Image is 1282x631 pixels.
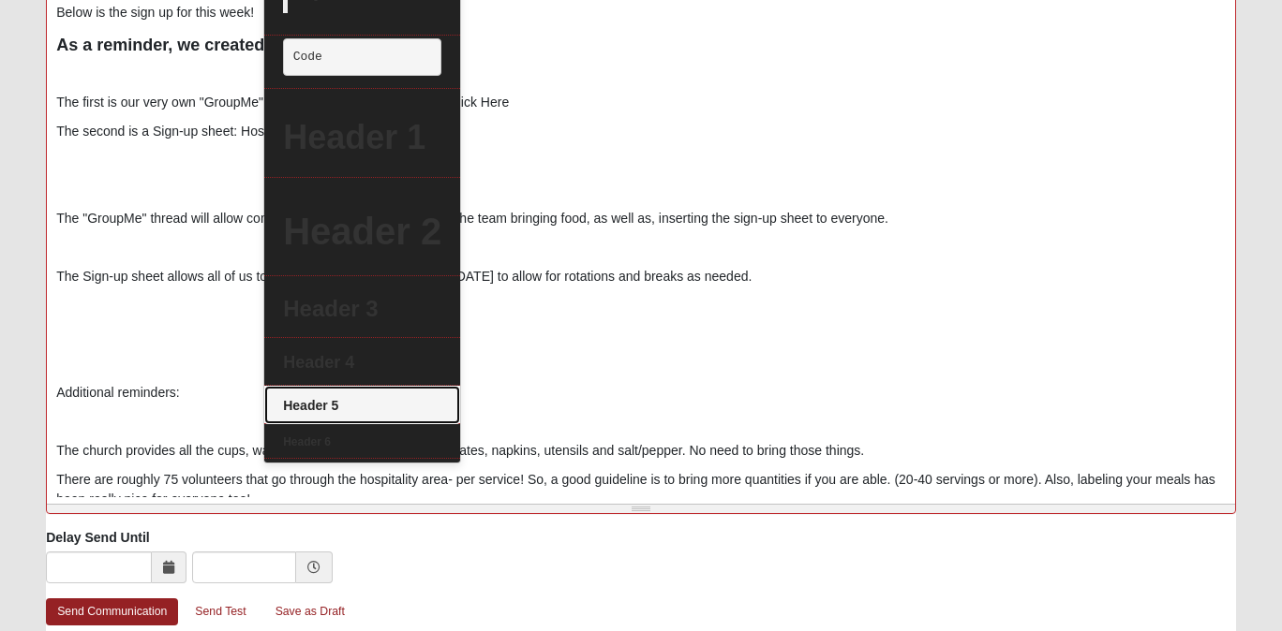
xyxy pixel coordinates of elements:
[263,597,357,626] a: Save as Draft
[56,267,1226,286] p: The Sign-up sheet allows all of us to see the need for that particular [DATE] to allow for rotati...
[264,89,460,178] li: h1
[264,424,460,458] a: Header 6
[264,276,460,338] li: h3
[47,505,1235,513] div: Resize
[56,122,1226,141] p: The second is a Sign-up sheet: Hospitality Sign Up - Click Here
[46,528,149,547] label: Delay Send Until
[56,441,1226,461] p: The church provides all the cups, water, coffee, [PERSON_NAME], plates, napkins, utensils and sal...
[283,296,441,323] h3: Header 3
[283,38,441,76] pre: Code
[264,89,460,178] a: Header 1
[264,36,460,89] a: Code
[183,597,258,626] a: Send Test
[56,36,339,54] span: As a reminder, we created 2 things:
[56,93,1226,112] p: The first is our very own "GroupMe" text thread: Hospitality Group - Click Here
[264,386,460,424] li: h5
[56,3,1226,22] p: Below is the sign up for this week!
[283,117,441,157] h1: Header 1
[264,338,460,386] li: h4
[283,435,441,448] h6: Header 6
[264,386,460,424] a: Header 5
[264,338,460,386] a: Header 4
[264,178,460,276] li: h2
[283,353,441,374] h4: Header 4
[56,470,1226,509] p: There are roughly 75 volunteers that go through the hospitality area- per service! So, a good gui...
[283,209,441,254] h2: Header 2
[283,398,441,414] h5: Header 5
[264,424,460,458] li: h6
[264,36,460,89] li: pre
[56,209,1226,228] p: The "GroupMe" thread will allow communications to be voiced out to the team bringing food, as wel...
[264,178,460,276] a: Header 2
[56,383,1226,403] p: Additional reminders:
[264,276,460,338] a: Header 3
[46,598,178,625] a: Send Communication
